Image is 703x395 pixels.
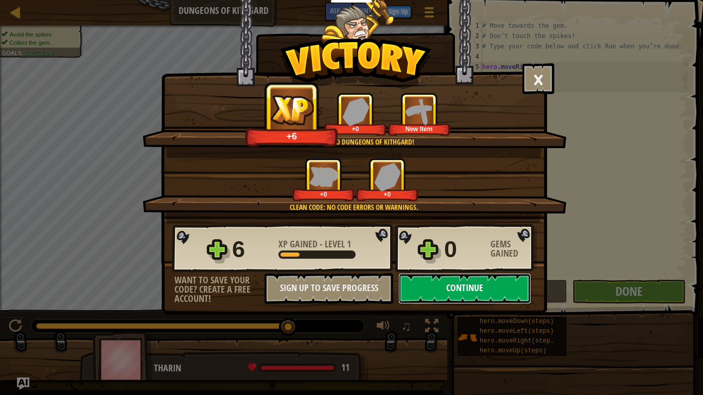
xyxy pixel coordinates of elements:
[522,63,554,94] button: ×
[444,233,484,266] div: 0
[323,238,347,250] span: Level
[390,125,448,133] div: New Item
[278,240,351,249] div: -
[294,190,353,198] div: +0
[374,163,401,191] img: Gems Gained
[232,233,272,266] div: 6
[358,190,416,198] div: +0
[280,38,432,89] img: Victory
[191,137,516,147] div: You completed Dungeons of Kithgard!
[398,273,531,304] button: Continue
[326,125,384,133] div: +0
[309,167,338,187] img: XP Gained
[265,273,393,304] button: Sign Up to Save Progress
[347,238,351,250] span: 1
[342,97,369,125] img: Gems Gained
[405,97,433,125] img: New Item
[174,276,265,303] div: Want to save your code? Create a free account!
[278,238,320,250] span: XP Gained
[267,92,318,128] img: XP Gained
[490,240,537,258] div: Gems Gained
[191,202,516,212] div: Clean code: no code errors or warnings.
[248,130,336,142] div: +6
